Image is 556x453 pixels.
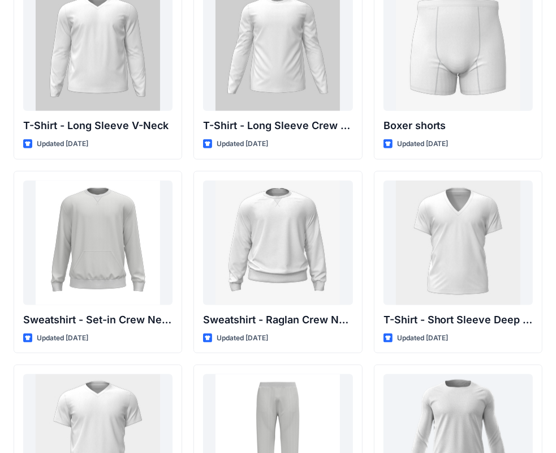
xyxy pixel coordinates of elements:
[37,332,88,344] p: Updated [DATE]
[203,181,352,305] a: Sweatshirt - Raglan Crew Neck
[217,332,268,344] p: Updated [DATE]
[37,138,88,150] p: Updated [DATE]
[383,312,533,328] p: T-Shirt - Short Sleeve Deep V-Neck
[23,312,173,328] p: Sweatshirt - Set-in Crew Neck w Kangaroo Pocket
[23,118,173,134] p: T-Shirt - Long Sleeve V-Neck
[23,181,173,305] a: Sweatshirt - Set-in Crew Neck w Kangaroo Pocket
[383,181,533,305] a: T-Shirt - Short Sleeve Deep V-Neck
[203,312,352,328] p: Sweatshirt - Raglan Crew Neck
[217,138,268,150] p: Updated [DATE]
[203,118,352,134] p: T-Shirt - Long Sleeve Crew Neck
[383,118,533,134] p: Boxer shorts
[397,138,449,150] p: Updated [DATE]
[397,332,449,344] p: Updated [DATE]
